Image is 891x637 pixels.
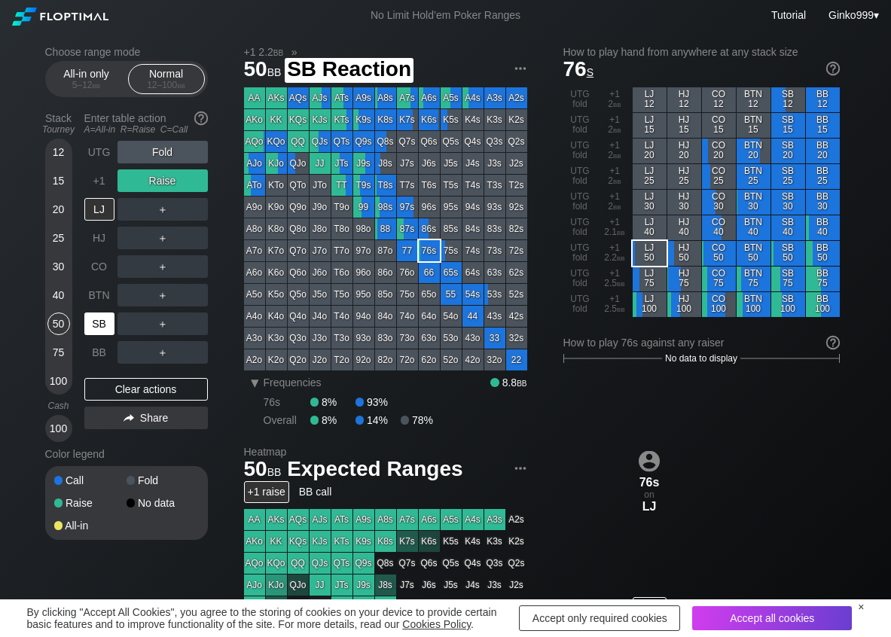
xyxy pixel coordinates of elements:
div: HJ 30 [667,190,701,215]
div: J5s [441,153,462,174]
div: SB [84,312,114,335]
div: 88 [375,218,396,239]
div: T5o [331,284,352,305]
div: A3s [484,87,505,108]
div: Q9o [288,197,309,218]
span: bb [617,278,625,288]
div: LJ 75 [633,267,667,291]
div: 95o [353,284,374,305]
div: BB 30 [806,190,840,215]
div: J4s [462,153,484,174]
div: BB 12 [806,87,840,112]
div: CO 40 [702,215,736,240]
div: T3s [484,175,505,196]
div: J4o [310,306,331,327]
img: help.32db89a4.svg [193,110,209,126]
div: T4s [462,175,484,196]
div: J5o [310,284,331,305]
div: Q6o [288,262,309,283]
div: LJ 50 [633,241,667,266]
div: KJo [266,153,287,174]
div: K3o [266,328,287,349]
div: 53s [484,284,505,305]
div: LJ 30 [633,190,667,215]
div: A5s [441,87,462,108]
div: JTs [331,153,352,174]
div: HJ 12 [667,87,701,112]
div: 75s [441,240,462,261]
div: A4o [244,306,265,327]
div: 12 – 100 [135,80,198,90]
div: +1 2 [598,164,632,189]
div: BB 100 [806,292,840,317]
div: Fold [117,141,208,163]
div: ▾ [825,7,881,23]
div: CO 100 [702,292,736,317]
span: bb [267,62,282,79]
div: ＋ [117,312,208,335]
div: ATo [244,175,265,196]
div: SB 75 [771,267,805,291]
div: SB 40 [771,215,805,240]
div: J6s [419,153,440,174]
div: 98s [375,197,396,218]
div: 86s [419,218,440,239]
div: KK [266,109,287,130]
div: +1 [84,169,114,192]
div: AKo [244,109,265,130]
div: Q8o [288,218,309,239]
span: bb [613,175,621,186]
div: T6s [419,175,440,196]
div: 85o [375,284,396,305]
div: Q7o [288,240,309,261]
div: 85s [441,218,462,239]
div: 76o [397,262,418,283]
div: 99 [353,197,374,218]
div: T3o [331,328,352,349]
div: BTN 30 [737,190,770,215]
div: LJ 100 [633,292,667,317]
div: UTG fold [563,292,597,317]
div: T7s [397,175,418,196]
div: T5s [441,175,462,196]
div: A6o [244,262,265,283]
div: J8s [375,153,396,174]
div: 95s [441,197,462,218]
div: 63s [484,262,505,283]
div: J8o [310,218,331,239]
div: BB 75 [806,267,840,291]
div: 74o [397,306,418,327]
div: Fold [127,475,199,486]
div: UTG [84,141,114,163]
div: SB 100 [771,292,805,317]
div: AQo [244,131,265,152]
div: 64o [419,306,440,327]
div: SB 25 [771,164,805,189]
div: 74s [462,240,484,261]
div: ＋ [117,198,208,221]
div: J3s [484,153,505,174]
div: 92s [506,197,527,218]
div: QJo [288,153,309,174]
span: +1 2.2 [242,45,286,59]
div: BB 50 [806,241,840,266]
div: T8o [331,218,352,239]
div: Q4s [462,131,484,152]
div: K4s [462,109,484,130]
div: 30 [47,255,70,278]
div: BB 25 [806,164,840,189]
div: CO 20 [702,139,736,163]
div: Q3s [484,131,505,152]
div: 12 [47,141,70,163]
div: BTN 75 [737,267,770,291]
div: 93s [484,197,505,218]
div: J7s [397,153,418,174]
div: CO 12 [702,87,736,112]
div: 43s [484,306,505,327]
span: bb [617,227,625,237]
div: All-in [54,520,127,531]
div: 86o [375,262,396,283]
div: BTN 50 [737,241,770,266]
span: bb [613,150,621,160]
div: KTs [331,109,352,130]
